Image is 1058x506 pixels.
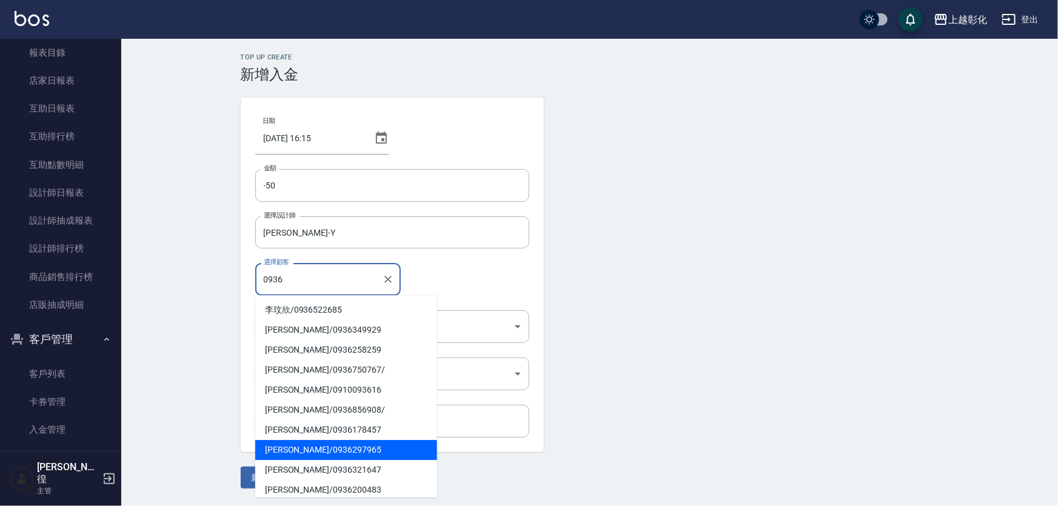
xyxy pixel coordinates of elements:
a: 店販抽成明細 [5,291,116,319]
span: [PERSON_NAME] / 0936856908 / [255,400,437,420]
button: 上越彰化 [929,7,992,32]
span: [PERSON_NAME] / 0910093616 [255,380,437,400]
a: 店家日報表 [5,67,116,95]
h2: Top Up Create [241,53,939,61]
a: 商品銷售排行榜 [5,263,116,291]
h3: 新增入金 [241,66,939,83]
label: 選擇設計師 [264,211,295,220]
button: 員工及薪資 [5,448,116,480]
img: Logo [15,11,49,26]
span: [PERSON_NAME] / 0936178457 [255,420,437,440]
a: 互助排行榜 [5,122,116,150]
span: [PERSON_NAME] / 0936297965 [255,440,437,460]
p: 主管 [37,485,99,496]
button: Clear [380,271,397,288]
a: 卡券管理 [5,388,116,416]
label: 日期 [263,116,275,125]
button: save [899,7,923,32]
span: [PERSON_NAME] / 0936258259 [255,340,437,360]
label: 選擇顧客 [264,258,289,267]
a: 設計師抽成報表 [5,207,116,235]
div: 上越彰化 [948,12,987,27]
button: 新增 [241,467,280,489]
h5: [PERSON_NAME]徨 [37,461,99,485]
a: 互助日報表 [5,95,116,122]
a: 互助點數明細 [5,151,116,179]
span: [PERSON_NAME] / 0936349929 [255,320,437,340]
button: 登出 [997,8,1043,31]
a: 入金管理 [5,416,116,444]
span: [PERSON_NAME] / 0936200483 [255,480,437,500]
label: 金額 [264,164,276,173]
span: 李玟欣 / 0936522685 [255,300,437,320]
img: Person [10,467,34,491]
button: 客戶管理 [5,324,116,355]
a: 設計師日報表 [5,179,116,207]
a: 客戶列表 [5,360,116,388]
a: 設計師排行榜 [5,235,116,262]
span: [PERSON_NAME] / 0936321647 [255,460,437,480]
a: 報表目錄 [5,39,116,67]
span: [PERSON_NAME] / 0936750767 / [255,360,437,380]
